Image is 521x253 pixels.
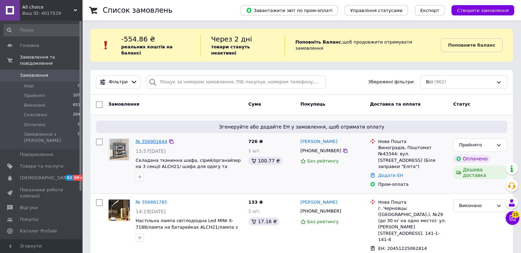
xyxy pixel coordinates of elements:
b: товари стануть неактивні [211,44,250,56]
a: Створити замовлення [445,8,514,13]
div: Виноградів, Поштомат №43344: вул. [STREET_ADDRESS] (Біля заправки "Еліта") [378,145,448,170]
span: 15 [512,211,519,218]
b: реальних коштів на балансі [121,44,173,56]
span: 726 ₴ [248,139,263,144]
button: Експорт [415,5,445,15]
span: Виконані [24,102,45,108]
div: Прийнято [459,142,493,149]
img: Фото товару [109,200,130,221]
span: Показники роботи компанії [20,187,63,199]
img: Фото товару [110,139,128,160]
span: Управління статусами [350,8,402,13]
span: Фільтри [109,79,128,85]
button: Управління статусами [345,5,408,15]
span: Покупці [20,216,38,222]
a: Поповнити баланс [441,38,503,52]
span: Збережені фільтри: [368,79,415,85]
span: 14:19[DATE] [136,209,166,214]
span: Згенеруйте або додайте ЕН у замовлення, щоб отримати оплату [99,123,505,130]
div: [PHONE_NUMBER] [299,146,343,155]
span: 1 шт. [248,208,261,214]
span: 651 [73,102,80,108]
span: Завантажити звіт по пром-оплаті [246,7,332,13]
span: 0 [78,122,80,128]
a: Настільна лампа світлодіодна Led MINI X-7188/лампа на батарейках ALCH21/лампа з механічним вимикачем [136,218,238,236]
span: 52 [65,175,73,181]
a: № 356881785 [136,200,167,205]
span: Відгуки [20,205,38,211]
b: Поповнити баланс [448,43,495,48]
span: Покупець [300,101,325,107]
img: :exclamation: [101,40,111,50]
a: Фото товару [108,138,130,160]
span: Скасовані [24,112,47,118]
div: г. Черновцы ([GEOGRAPHIC_DATA].), №29 (до 30 кг на одно место): ул. [PERSON_NAME][STREET_ADDRESS]... [378,205,448,243]
div: Пром-оплата [378,181,448,188]
span: Експорт [420,8,439,13]
div: Нова Пошта [378,199,448,205]
span: ЕН: 20451225062814 [378,246,427,251]
span: Головна [20,43,39,49]
span: 15:57[DATE] [136,148,166,154]
div: Оплачено [453,155,490,163]
a: [PERSON_NAME] [300,138,337,145]
a: № 356901644 [136,139,167,144]
span: Створити замовлення [457,8,509,13]
span: Товари та послуги [20,163,63,169]
span: 204 [73,112,80,118]
span: Замовлення [108,101,139,107]
button: Завантажити звіт по пром-оплаті [240,5,338,15]
div: Дешева доставка [453,166,507,179]
a: Додати ЕН [378,173,403,178]
div: Виконано [459,202,493,209]
span: Всі [426,79,433,85]
span: Без рейтингу [307,219,339,224]
input: Пошук [3,24,81,36]
span: Через 2 дні [211,35,252,43]
span: Каталог ProSale [20,228,57,234]
button: Створити замовлення [451,5,514,15]
button: Чат з покупцем15 [506,211,519,225]
span: Статус [453,101,470,107]
span: 133 ₴ [248,200,263,205]
div: Ваш ID: 4017529 [22,10,82,16]
span: (962) [434,79,446,84]
div: , щоб продовжити отримувати замовлення [285,34,441,56]
span: Без рейтингу [307,158,339,164]
h1: Список замовлень [103,6,172,14]
span: 107 [73,93,80,99]
span: All choice [22,4,74,10]
div: 17.16 ₴ [248,217,280,226]
span: Повідомлення [20,152,53,158]
span: Нові [24,83,34,89]
span: Доставка та оплата [370,101,421,107]
a: [PERSON_NAME] [300,199,337,206]
span: 1 шт. [248,148,261,153]
span: 0 [78,83,80,89]
a: Фото товару [108,199,130,221]
span: [DEMOGRAPHIC_DATA] [20,175,71,181]
span: Замовлення та повідомлення [20,54,82,67]
div: 100.77 ₴ [248,157,283,165]
span: 99+ [73,175,84,181]
div: [PHONE_NUMBER] [299,207,343,216]
b: Поповніть Баланс [295,39,341,45]
a: Складана тканинна шафа, сірий/органайзер на 3 секції ALCH21/ шафа для одягу та взуття 170х130х45 см [136,158,241,176]
span: -554.86 ₴ [121,35,155,43]
span: Замовлення з [PERSON_NAME] [24,131,78,144]
div: Нова Пошта [378,138,448,145]
span: Замовлення [20,72,48,79]
input: Пошук за номером замовлення, ПІБ покупця, номером телефону, Email, номером накладної [146,75,326,89]
span: Cума [248,101,261,107]
span: Оплачені [24,122,46,128]
span: 0 [78,131,80,144]
span: Прийняті [24,93,45,99]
